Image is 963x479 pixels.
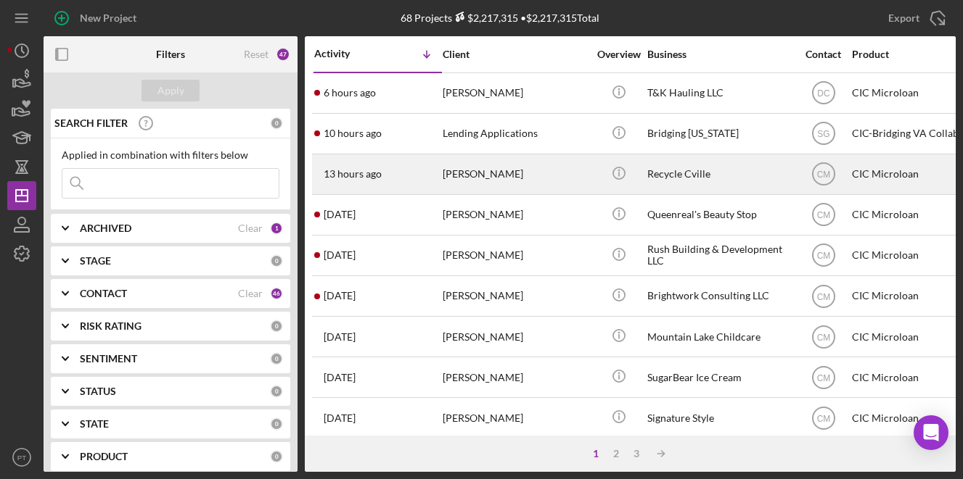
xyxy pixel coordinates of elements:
b: STAGE [80,255,111,267]
div: Open Intercom Messenger [914,415,948,450]
div: 0 [270,352,283,365]
div: Contact [796,49,851,60]
div: 0 [270,117,283,130]
div: 0 [270,450,283,463]
div: Export [888,4,919,33]
text: CM [816,210,830,220]
div: 0 [270,385,283,398]
text: CM [816,251,830,261]
div: Applied in combination with filters below [62,149,279,161]
div: Rush Building & Development LLC [647,236,792,275]
button: Apply [142,80,200,101]
time: 2025-09-18 20:20 [324,87,376,99]
time: 2025-09-17 15:23 [324,209,356,220]
div: [PERSON_NAME] [443,358,588,396]
div: 46 [270,287,283,300]
div: [PERSON_NAME] [443,155,588,193]
div: Clear [238,288,263,299]
time: 2025-09-09 15:04 [324,372,356,383]
div: 0 [270,320,283,333]
text: PT [17,454,26,462]
text: CM [816,332,830,342]
b: ARCHIVED [80,222,131,234]
div: 47 [276,47,290,62]
b: STATE [80,418,109,430]
div: Overview [591,49,646,60]
button: New Project [44,4,151,33]
div: [PERSON_NAME] [443,196,588,234]
div: Client [443,49,588,60]
text: CM [816,413,830,423]
div: 1 [586,448,606,459]
b: PRODUCT [80,451,128,462]
text: CM [816,291,830,301]
div: 3 [626,448,647,459]
time: 2025-09-18 12:50 [324,168,382,180]
div: 2 [606,448,626,459]
div: 1 [270,222,283,235]
div: Lending Applications [443,114,588,153]
div: [PERSON_NAME] [443,399,588,437]
div: SugarBear Ice Cream [647,358,792,396]
b: CONTACT [80,288,127,299]
time: 2025-09-15 21:13 [324,290,356,301]
div: 0 [270,254,283,267]
div: Activity [314,48,378,59]
div: $2,217,315 [452,12,518,24]
div: Recycle Cville [647,155,792,193]
div: Apply [157,80,184,101]
button: PT [7,443,36,472]
div: Business [647,49,792,60]
div: Reset [244,49,269,60]
div: Clear [238,222,263,234]
div: Queenreal's Beauty Stop [647,196,792,234]
b: Filters [156,49,185,60]
text: CM [816,170,830,180]
div: New Project [80,4,136,33]
time: 2025-09-16 12:28 [324,249,356,261]
div: [PERSON_NAME] [443,236,588,275]
time: 2025-09-09 02:14 [324,412,356,424]
text: CM [816,372,830,383]
text: DC [817,88,830,99]
b: STATUS [80,386,116,397]
div: Signature Style [647,399,792,437]
b: SENTIMENT [80,353,137,365]
div: 68 Projects • $2,217,315 Total [401,12,599,24]
div: Bridging [US_STATE] [647,114,792,153]
b: RISK RATING [80,320,142,332]
div: [PERSON_NAME] [443,74,588,112]
div: Mountain Lake Childcare [647,317,792,356]
time: 2025-09-18 16:00 [324,128,382,139]
button: Export [874,4,956,33]
div: [PERSON_NAME] [443,277,588,315]
div: Brightwork Consulting LLC [647,277,792,315]
div: 0 [270,417,283,430]
time: 2025-09-09 15:22 [324,331,356,343]
b: SEARCH FILTER [54,117,128,129]
text: SG [817,129,829,139]
div: [PERSON_NAME] [443,317,588,356]
div: T&K Hauling LLC [647,74,792,112]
